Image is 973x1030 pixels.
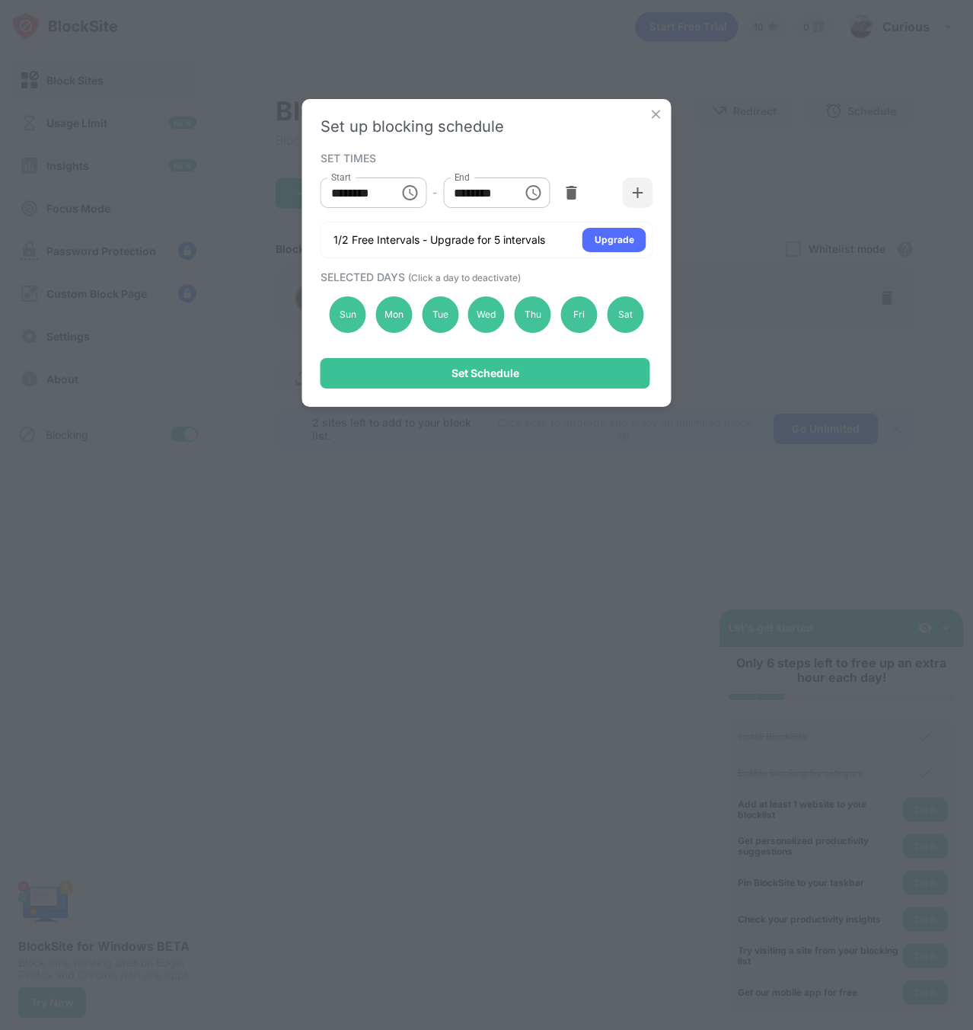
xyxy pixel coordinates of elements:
div: SET TIMES [321,152,649,164]
div: - [432,184,437,201]
div: Sun [330,296,366,333]
div: 1/2 Free Intervals - Upgrade for 5 intervals [333,232,545,248]
div: Set up blocking schedule [321,117,653,136]
label: End [454,171,470,184]
div: Fri [561,296,598,333]
img: x-button.svg [649,107,664,122]
button: Choose time, selected time is 10:00 AM [394,178,425,208]
div: Wed [468,296,505,333]
div: Tue [422,296,458,333]
div: Upgrade [595,232,634,248]
div: Sat [607,296,643,333]
span: (Click a day to deactivate) [408,272,521,283]
button: Choose time, selected time is 1:00 PM [518,178,548,208]
div: Mon [375,296,412,333]
label: Start [331,171,351,184]
div: Set Schedule [451,367,519,379]
div: Thu [515,296,551,333]
div: SELECTED DAYS [321,270,649,283]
